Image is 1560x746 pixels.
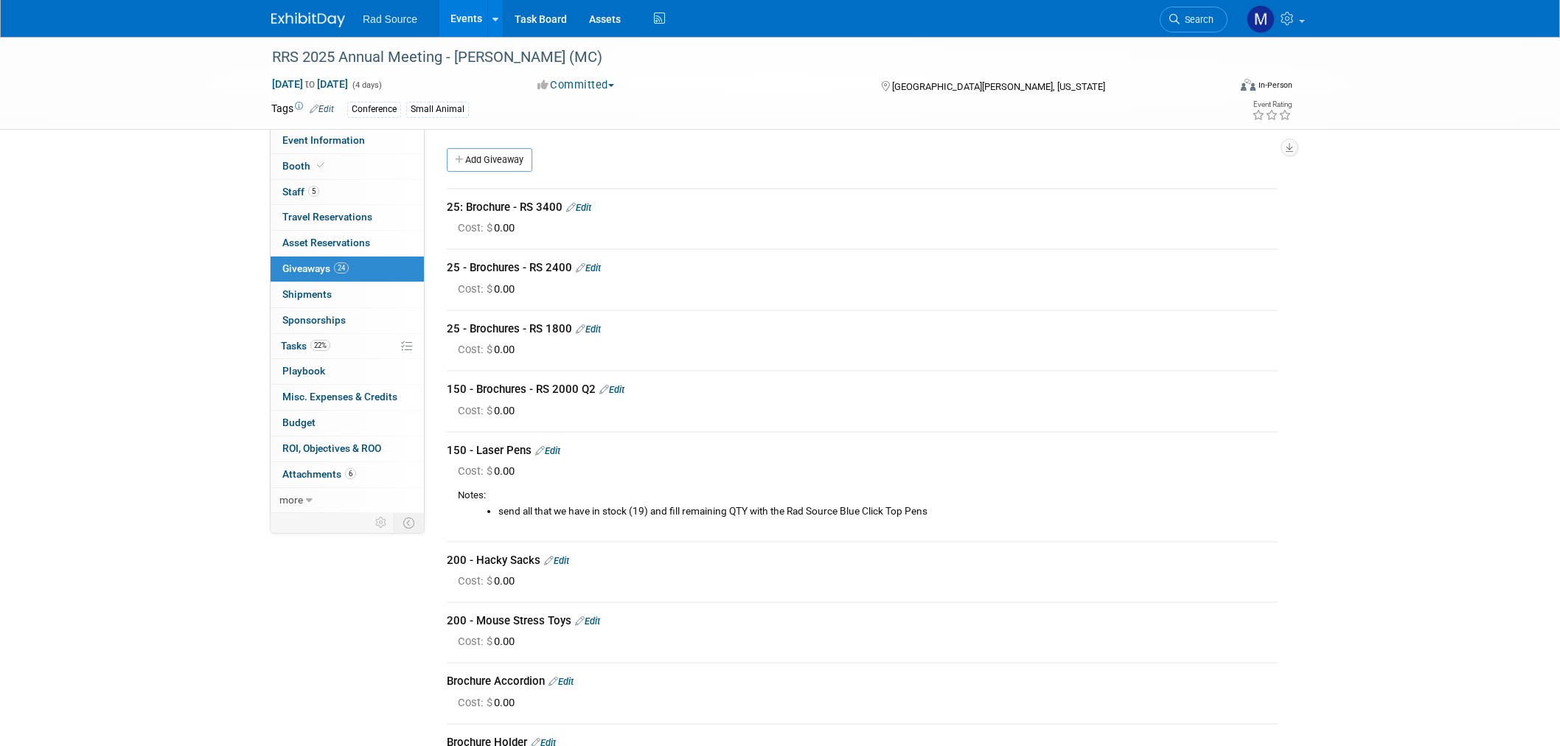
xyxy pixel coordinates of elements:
div: RRS 2025 Annual Meeting - [PERSON_NAME] (MC) [267,44,1205,71]
a: Edit [575,616,600,627]
td: Personalize Event Tab Strip [369,513,394,532]
div: 25: Brochure - RS 3400 [447,200,1278,215]
a: Shipments [271,282,424,307]
a: Booth [271,154,424,179]
a: Asset Reservations [271,231,424,256]
span: Booth [282,160,327,172]
span: 0.00 [458,635,520,648]
a: Budget [271,411,424,436]
span: Cost: $ [458,221,494,234]
div: Event Rating [1252,101,1292,108]
span: Staff [282,186,319,198]
span: Search [1180,14,1213,25]
a: Playbook [271,359,424,384]
span: Cost: $ [458,343,494,356]
span: 6 [345,468,356,479]
div: Notes: [458,489,1278,503]
img: Format-Inperson.png [1241,79,1256,91]
span: Cost: $ [458,464,494,478]
span: 0.00 [458,404,520,417]
a: Edit [599,384,624,395]
a: Edit [549,676,574,687]
a: Event Information [271,128,424,153]
a: Sponsorships [271,308,424,333]
span: 0.00 [458,343,520,356]
div: In-Person [1258,80,1292,91]
i: Booth reservation complete [317,161,324,170]
span: 0.00 [458,696,520,709]
span: Asset Reservations [282,237,370,248]
div: 200 - Hacky Sacks [447,553,1278,568]
div: 150 - Brochures - RS 2000 Q2 [447,382,1278,397]
li: send all that we have in stock (19) and fill remaining QTY with the Rad Source Blue Click Top Pens [498,504,1278,519]
span: 0.00 [458,282,520,296]
button: Committed [532,77,620,93]
span: ROI, Objectives & ROO [282,442,381,454]
a: Staff5 [271,180,424,205]
span: [GEOGRAPHIC_DATA][PERSON_NAME], [US_STATE] [892,81,1105,92]
span: Cost: $ [458,282,494,296]
a: Edit [310,104,334,114]
div: 200 - Mouse Stress Toys [447,613,1278,629]
div: Small Animal [406,102,469,117]
a: Add Giveaway [447,148,532,172]
span: to [303,78,317,90]
img: Melissa Conboy [1247,5,1275,33]
span: Attachments [282,468,356,480]
a: Edit [576,324,601,335]
a: Attachments6 [271,462,424,487]
div: Event Format [1141,77,1292,99]
span: 0.00 [458,574,520,588]
a: Edit [544,555,569,566]
a: Giveaways24 [271,257,424,282]
img: ExhibitDay [271,13,345,27]
span: Event Information [282,134,365,146]
span: Giveaways [282,262,349,274]
span: 22% [310,340,330,351]
span: Sponsorships [282,314,346,326]
td: Toggle Event Tabs [394,513,425,532]
div: Brochure Accordion [447,674,1278,689]
div: 25 - Brochures - RS 2400 [447,260,1278,276]
span: Cost: $ [458,574,494,588]
a: Edit [576,262,601,273]
div: Conference [347,102,401,117]
span: Shipments [282,288,332,300]
span: Budget [282,416,316,428]
span: 5 [308,186,319,197]
div: 150 - Laser Pens [447,443,1278,459]
a: ROI, Objectives & ROO [271,436,424,461]
span: Playbook [282,365,325,377]
span: more [279,494,303,506]
a: Travel Reservations [271,205,424,230]
a: Edit [566,202,591,213]
div: 25 - Brochures - RS 1800 [447,321,1278,337]
span: (4 days) [351,80,382,90]
a: Misc. Expenses & Credits [271,385,424,410]
span: 24 [334,262,349,273]
span: Cost: $ [458,696,494,709]
span: Cost: $ [458,635,494,648]
td: Tags [271,101,334,118]
a: Search [1160,7,1228,32]
span: Rad Source [363,13,417,25]
a: more [271,488,424,513]
span: [DATE] [DATE] [271,77,349,91]
span: 0.00 [458,464,520,478]
a: Edit [535,445,560,456]
span: Tasks [281,340,330,352]
span: Misc. Expenses & Credits [282,391,397,402]
span: 0.00 [458,221,520,234]
span: Cost: $ [458,404,494,417]
span: Travel Reservations [282,211,372,223]
a: Tasks22% [271,334,424,359]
